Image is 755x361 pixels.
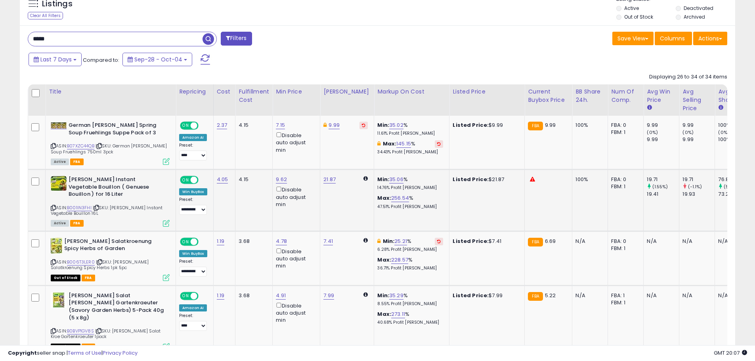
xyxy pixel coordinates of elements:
[682,292,709,299] div: N/A
[217,121,227,129] a: 2.37
[179,134,207,141] div: Amazon AI
[377,131,443,136] p: 11.61% Profit [PERSON_NAME]
[239,176,266,183] div: 4.15
[391,256,408,264] a: 228.57
[239,238,266,245] div: 3.68
[718,88,747,104] div: Avg BB Share
[179,313,207,331] div: Preset:
[611,299,637,306] div: FBM: 1
[217,88,232,96] div: Cost
[611,176,637,183] div: FBA: 0
[684,13,705,20] label: Archived
[718,191,750,198] div: 73.2%
[51,238,62,254] img: 51YXjLwGhjL._SL40_.jpg
[396,140,411,148] a: 145.15
[197,122,210,129] span: OFF
[67,143,94,149] a: B07XZC44QB
[239,292,266,299] div: 3.68
[377,176,443,191] div: %
[82,275,95,281] span: FBA
[8,350,138,357] div: seller snap | |
[51,259,149,271] span: | SKU: [PERSON_NAME] Salatkroenung Spicy Herbs 1pk 5pc
[575,122,602,129] div: 100%
[682,88,711,113] div: Avg Selling Price
[652,183,668,190] small: (1.55%)
[179,259,207,277] div: Preset:
[383,237,395,245] b: Min:
[575,238,602,245] div: N/A
[239,88,269,104] div: Fulfillment Cost
[69,292,165,323] b: [PERSON_NAME] Salat [PERSON_NAME] Gartenkraeuter (Savory Garden Herbs) 5-Pack 40g (5 x 8g)
[660,34,685,42] span: Columns
[51,328,161,340] span: | SKU: [PERSON_NAME] Salat Kroe Gartenkraeuter 1pack
[389,121,403,129] a: 35.02
[682,122,715,129] div: 9.99
[51,122,170,164] div: ASIN:
[545,121,556,129] span: 9.99
[718,104,723,111] small: Avg BB Share.
[545,237,556,245] span: 6.69
[179,197,207,215] div: Preset:
[51,204,163,216] span: | SKU: [PERSON_NAME] Instant Vegetable Bouillon 16L
[67,259,95,265] a: B006T3LER0
[377,301,443,307] p: 8.55% Profit [PERSON_NAME]
[276,237,287,245] a: 4.78
[179,304,207,311] div: Amazon AI
[217,237,225,245] a: 1.19
[51,176,170,226] div: ASIN:
[624,13,653,20] label: Out of Stock
[239,122,266,129] div: 4.15
[197,238,210,245] span: OFF
[69,176,165,200] b: [PERSON_NAME] Instant Vegetable Bouillon ( Genuese Bouillon ) for 16 Liter
[682,176,715,183] div: 19.71
[70,220,84,227] span: FBA
[377,292,443,307] div: %
[528,88,569,104] div: Current Buybox Price
[181,238,191,245] span: ON
[377,121,389,129] b: Min:
[217,176,228,183] a: 4.05
[693,32,727,45] button: Actions
[377,204,443,210] p: 47.51% Profit [PERSON_NAME]
[197,177,210,183] span: OFF
[389,292,403,300] a: 35.29
[611,88,640,104] div: Num of Comp.
[684,5,713,11] label: Deactivated
[83,56,119,64] span: Compared to:
[611,129,637,136] div: FBM: 1
[28,12,63,19] div: Clear All Filters
[179,250,207,257] div: Win BuyBox
[276,121,285,129] a: 7.15
[647,292,673,299] div: N/A
[217,292,225,300] a: 1.19
[718,238,744,245] div: N/A
[276,292,286,300] a: 4.91
[179,188,207,195] div: Win BuyBox
[51,176,67,191] img: 51FP6410NxL._SL40_.jpg
[647,122,679,129] div: 9.99
[181,122,191,129] span: ON
[276,185,314,208] div: Disable auto adjust min
[377,311,443,325] div: %
[377,247,443,252] p: 6.28% Profit [PERSON_NAME]
[718,292,744,299] div: N/A
[611,292,637,299] div: FBA: 1
[51,159,69,165] span: All listings currently available for purchase on Amazon
[647,238,673,245] div: N/A
[377,195,443,209] div: %
[323,237,333,245] a: 7.41
[624,5,639,11] label: Active
[647,191,679,198] div: 19.41
[40,55,72,63] span: Last 7 Days
[276,301,314,324] div: Disable auto adjust min
[377,292,389,299] b: Min:
[51,220,69,227] span: All listings currently available for purchase on Amazon
[51,275,80,281] span: All listings that are currently out of stock and unavailable for purchase on Amazon
[122,53,192,66] button: Sep-28 - Oct-04
[647,129,658,136] small: (0%)
[682,191,715,198] div: 19.93
[197,292,210,299] span: OFF
[453,88,521,96] div: Listed Price
[545,292,556,299] span: 5.22
[611,122,637,129] div: FBA: 0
